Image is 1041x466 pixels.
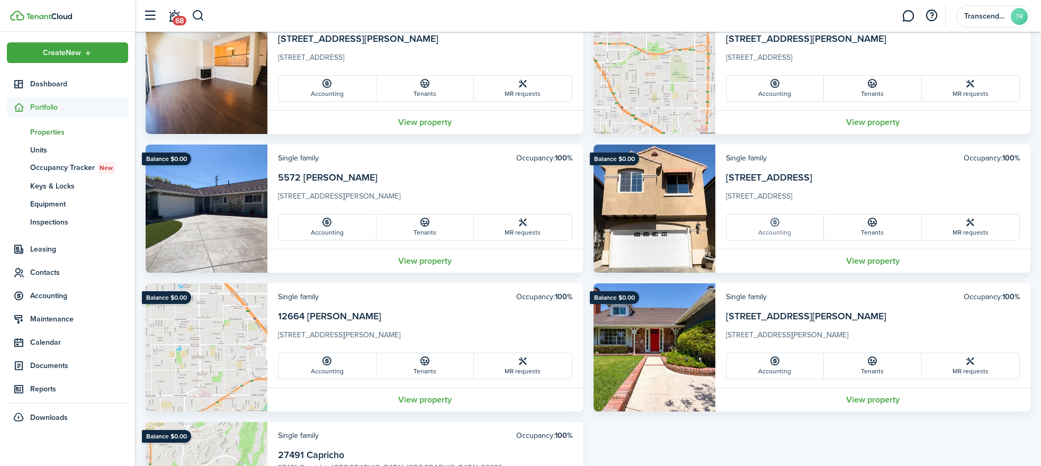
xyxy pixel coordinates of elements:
span: Calendar [30,337,128,348]
b: 100% [555,291,572,302]
a: MR requests [922,214,1020,240]
span: Portfolio [30,102,128,113]
a: View property [715,388,1031,411]
a: Accounting [279,76,376,101]
ribbon: Balance $0.00 [142,291,191,304]
span: Accounting [30,290,128,301]
b: 100% [555,430,572,441]
a: Accounting [726,214,824,240]
a: View property [267,249,583,273]
a: [STREET_ADDRESS] [726,171,812,184]
span: Documents [30,360,128,371]
img: Property avatar [146,6,267,134]
button: Search [192,7,205,25]
card-description: [STREET_ADDRESS][PERSON_NAME] [278,191,572,208]
a: Tenants [824,214,922,240]
a: Messaging [898,3,918,30]
span: Create New [43,49,81,57]
card-header-left: Single family [726,153,767,164]
span: Reports [30,383,128,395]
b: 100% [1002,153,1020,164]
a: Equipment [7,195,128,213]
span: Maintenance [30,313,128,325]
span: Units [30,145,128,156]
a: [STREET_ADDRESS][PERSON_NAME] [726,32,886,46]
span: New [100,163,113,173]
a: MR requests [474,76,572,101]
a: Tenants [376,214,474,240]
a: Tenants [824,353,922,379]
card-header-right: Occupancy: [964,291,1020,302]
card-description: [STREET_ADDRESS] [726,52,1020,69]
avatar-text: TR [1011,8,1028,25]
card-header-right: Occupancy: [516,291,572,302]
span: Occupancy Tracker [30,162,128,174]
a: View property [267,110,583,134]
button: Open sidebar [140,6,160,26]
card-header-left: Single family [278,153,319,164]
img: Property avatar [594,6,715,134]
span: Transcendent Real Estate [964,13,1007,20]
a: Accounting [726,76,824,101]
button: Open menu [7,42,128,63]
span: Dashboard [30,78,128,89]
card-header-left: Single family [278,291,319,302]
a: Tenants [824,76,922,101]
card-description: [STREET_ADDRESS] [726,191,1020,208]
a: 27491 Capricho [278,448,344,462]
span: Contacts [30,267,128,278]
a: Accounting [279,353,376,379]
card-description: [STREET_ADDRESS][PERSON_NAME] [278,329,572,346]
span: Keys & Locks [30,181,128,192]
span: Equipment [30,199,128,210]
a: Inspections [7,213,128,231]
card-header-left: Single family [278,430,319,441]
a: 5572 [PERSON_NAME] [278,171,378,184]
a: MR requests [474,214,572,240]
card-header-left: Single family [726,291,767,302]
a: MR requests [922,76,1020,101]
a: Accounting [726,353,824,379]
span: Inspections [30,217,128,228]
card-description: [STREET_ADDRESS][PERSON_NAME] [726,329,1020,346]
img: TenantCloud [10,11,24,21]
img: Property avatar [146,145,267,273]
img: Property avatar [594,145,715,273]
b: 100% [555,153,572,164]
a: [STREET_ADDRESS][PERSON_NAME] [726,309,886,323]
a: View property [267,388,583,411]
card-header-right: Occupancy: [516,430,572,441]
a: Tenants [376,76,474,101]
a: Units [7,141,128,159]
a: Dashboard [7,74,128,94]
img: Property avatar [594,283,715,411]
img: Property avatar [146,283,267,411]
a: Occupancy TrackerNew [7,159,128,177]
a: Reports [7,379,128,399]
ribbon: Balance $0.00 [590,291,639,304]
span: Properties [30,127,128,138]
ribbon: Balance $0.00 [142,153,191,165]
button: Open resource center [922,7,940,25]
a: 12664 [PERSON_NAME] [278,309,381,323]
span: 68 [173,16,186,25]
card-description: [STREET_ADDRESS] [278,52,572,69]
a: Keys & Locks [7,177,128,195]
a: Tenants [376,353,474,379]
img: TenantCloud [26,13,72,20]
ribbon: Balance $0.00 [590,153,639,165]
a: View property [715,249,1031,273]
ribbon: Balance $0.00 [142,430,191,443]
a: Accounting [279,214,376,240]
a: Properties [7,123,128,141]
card-header-right: Occupancy: [964,153,1020,164]
b: 100% [1002,291,1020,302]
card-header-right: Occupancy: [516,153,572,164]
span: Downloads [30,412,68,423]
a: MR requests [922,353,1020,379]
a: MR requests [474,353,572,379]
span: Leasing [30,244,128,255]
a: View property [715,110,1031,134]
a: [STREET_ADDRESS][PERSON_NAME] [278,32,438,46]
a: Notifications [164,3,184,30]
